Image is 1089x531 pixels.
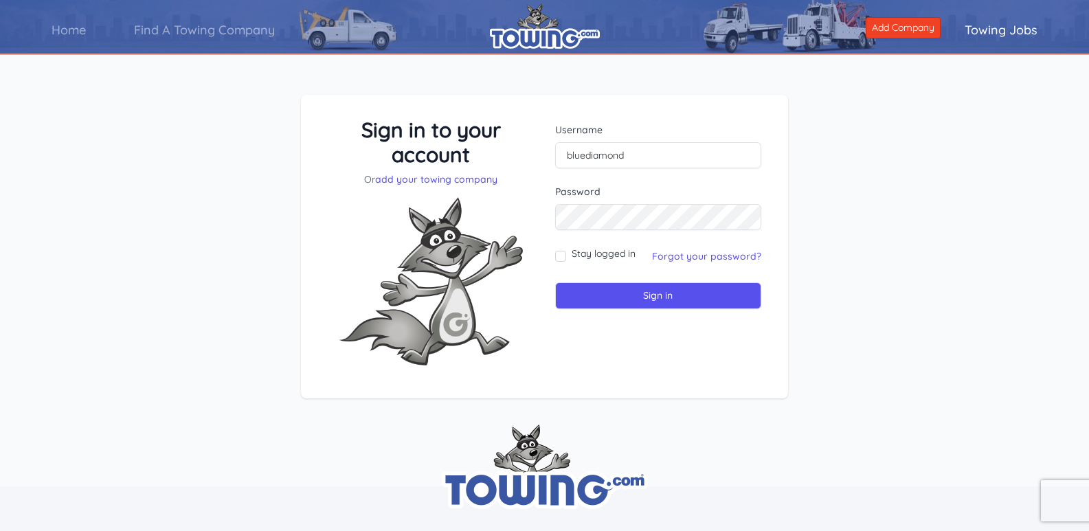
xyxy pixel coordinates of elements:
[375,173,497,185] a: add your towing company
[866,17,941,38] a: Add Company
[110,10,299,49] a: Find A Towing Company
[328,117,535,167] h3: Sign in to your account
[27,10,110,49] a: Home
[328,172,535,186] p: Or
[572,247,636,260] label: Stay logged in
[442,425,648,509] img: towing
[652,250,761,262] a: Forgot your password?
[941,10,1062,49] a: Towing Jobs
[555,123,762,137] label: Username
[555,282,762,309] input: Sign in
[555,185,762,199] label: Password
[328,186,534,376] img: Fox-Excited.png
[490,3,600,49] img: logo.png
